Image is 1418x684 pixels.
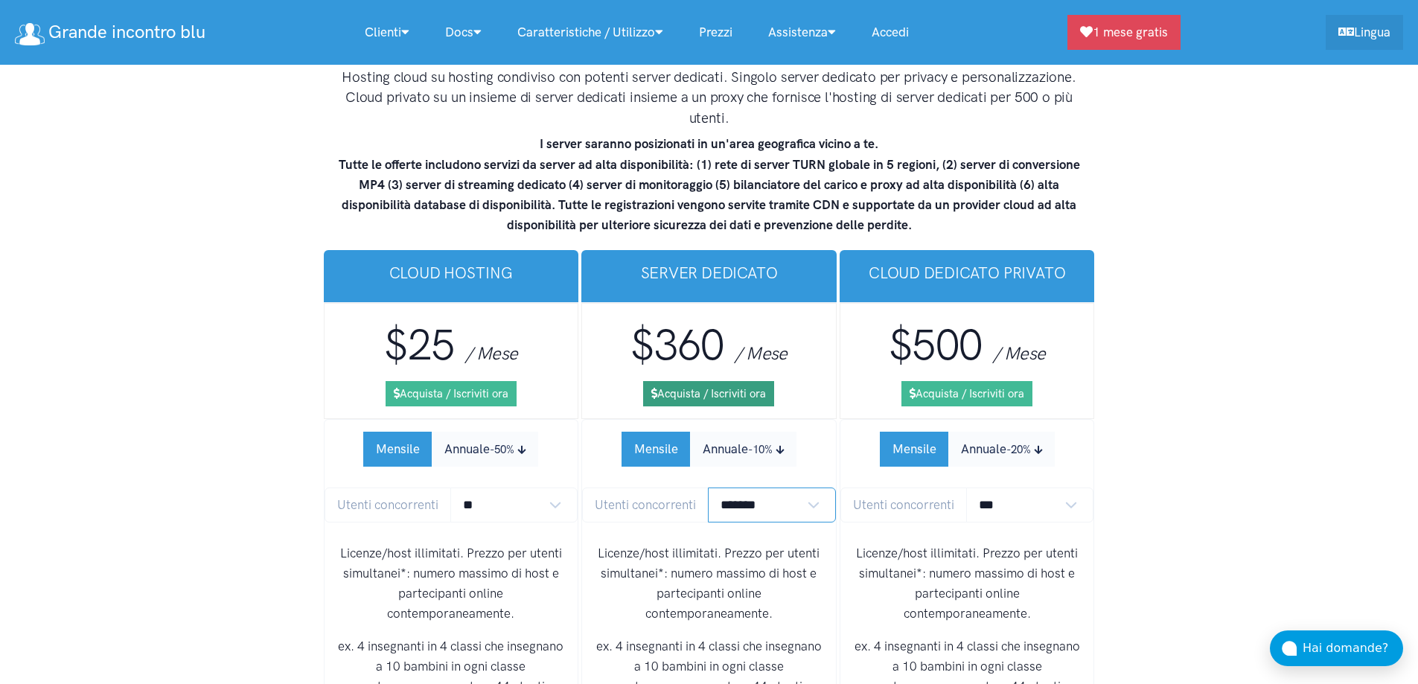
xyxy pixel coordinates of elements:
small: -20% [1006,443,1031,456]
button: Mensile [622,432,691,467]
a: Clienti [347,16,427,48]
p: Licenze/host illimitati. Prezzo per utenti simultanei*: numero massimo di host e partecipanti onl... [594,543,824,624]
a: Assistenza [750,16,854,48]
span: $500 [889,319,983,371]
div: Subscription Period [880,432,1055,467]
button: Annuale-10% [690,432,796,467]
h3: Server Dedicato [593,262,825,284]
a: Accedi [854,16,927,48]
a: 1 mese gratis [1067,15,1181,50]
span: Utenti concorrenti [325,488,451,522]
a: Acquista / Iscriviti ora [386,381,517,406]
img: logo [15,23,45,45]
button: Hai domande? [1270,630,1403,666]
a: Grande incontro blu [15,16,205,48]
a: Acquista / Iscriviti ora [643,381,774,406]
span: / Mese [465,342,518,364]
a: Docs [427,16,499,48]
span: / Mese [735,342,788,364]
span: / Mese [993,342,1046,364]
button: Mensile [880,432,949,467]
strong: I server saranno posizionati in un'area geografica vicino a te. Tutte le offerte includono serviz... [339,136,1080,232]
a: Acquista / Iscriviti ora [901,381,1032,406]
small: -50% [490,443,514,456]
div: Subscription Period [363,432,538,467]
button: Mensile [363,432,432,467]
span: Utenti concorrenti [582,488,709,522]
div: Hai domande? [1303,639,1403,658]
a: Lingua [1326,15,1403,50]
span: Utenti concorrenti [840,488,967,522]
button: Annuale-20% [948,432,1055,467]
div: Subscription Period [622,432,796,467]
span: $25 [384,319,454,371]
a: Prezzi [681,16,750,48]
a: Caratteristiche / Utilizzo [499,16,681,48]
p: Licenze/host illimitati. Prezzo per utenti simultanei*: numero massimo di host e partecipanti onl... [336,543,566,624]
span: $360 [630,319,724,371]
button: Annuale-50% [432,432,538,467]
small: -10% [748,443,773,456]
h3: cloud hosting [336,262,567,284]
p: Licenze/host illimitati. Prezzo per utenti simultanei*: numero massimo di host e partecipanti onl... [852,543,1082,624]
h4: Hosting cloud su hosting condiviso con potenti server dedicati. Singolo server dedicato per priva... [337,67,1082,129]
h3: Cloud dedicato privato [852,262,1083,284]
